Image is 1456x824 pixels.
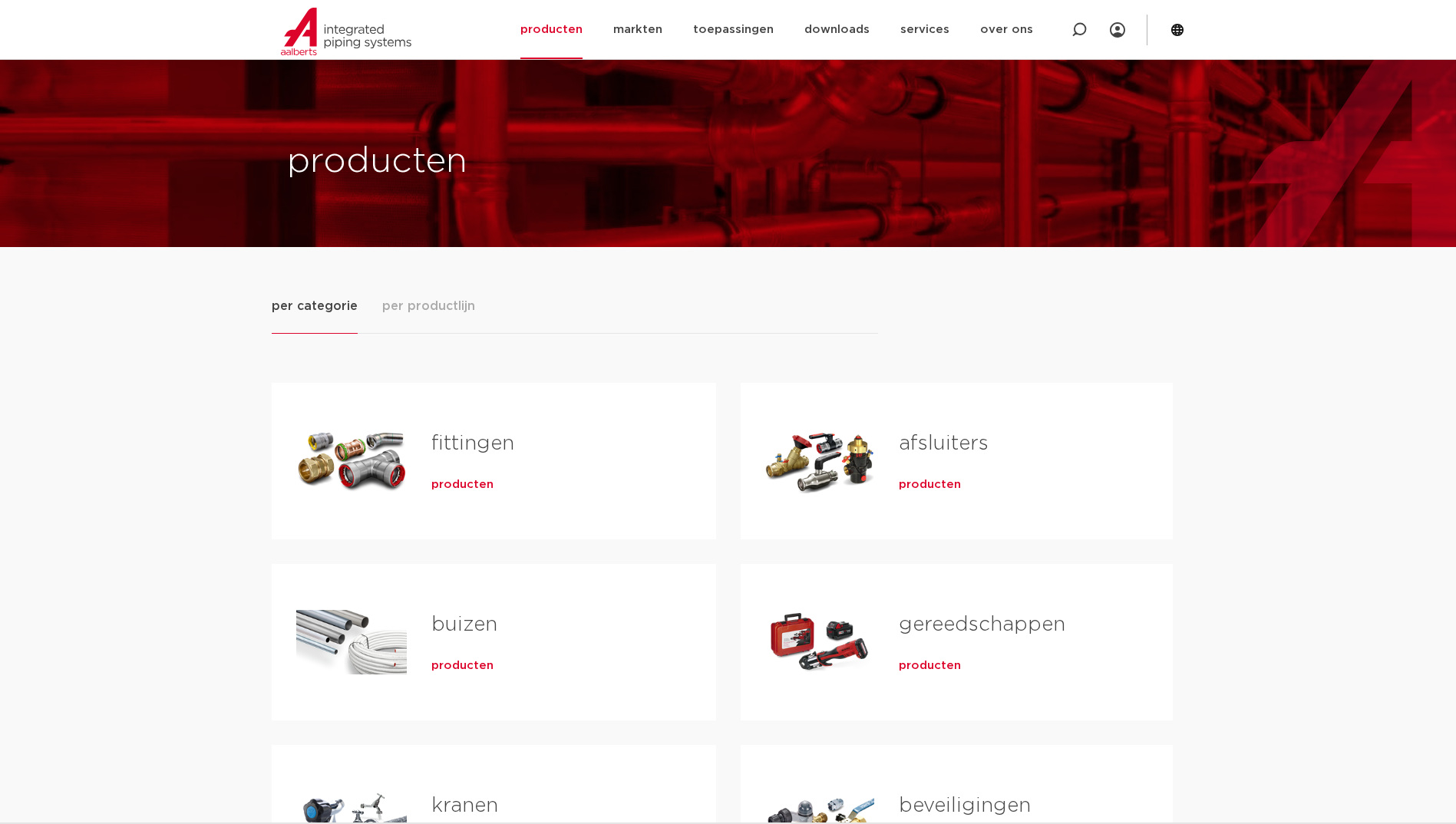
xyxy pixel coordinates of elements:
a: kranen [431,796,498,816]
a: buizen [431,615,497,634]
a: beveiligingen [899,796,1031,816]
a: producten [899,477,961,493]
span: per productlijn [382,297,475,315]
a: fittingen [431,433,514,453]
a: gereedschappen [899,615,1065,634]
a: producten [899,658,961,674]
a: producten [431,658,494,674]
a: producten [431,477,494,493]
h1: producten [287,137,721,186]
a: afsluiters [899,433,989,453]
span: per categorie [272,297,358,315]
